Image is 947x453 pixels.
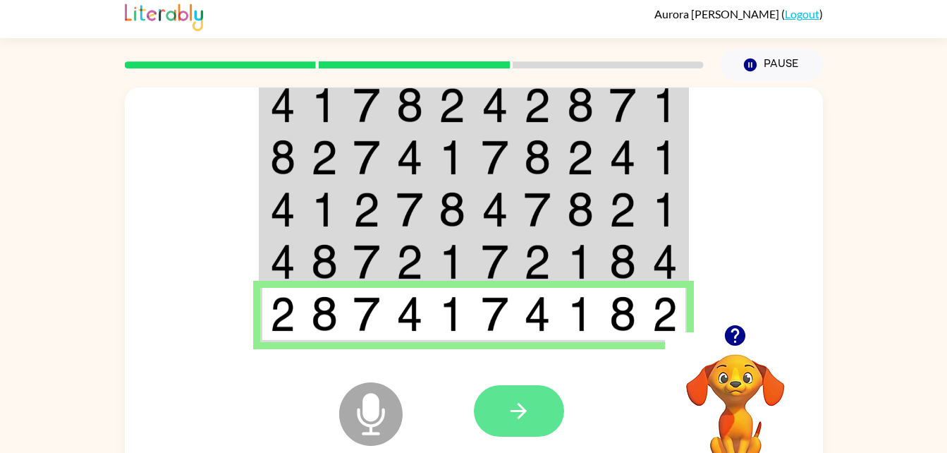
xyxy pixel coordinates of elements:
img: 4 [270,244,295,279]
img: 8 [311,244,338,279]
img: 2 [652,296,678,332]
img: 2 [567,140,594,175]
img: 4 [524,296,551,332]
img: 2 [524,244,551,279]
img: 2 [270,296,295,332]
img: 8 [524,140,551,175]
img: 2 [311,140,338,175]
img: 2 [609,192,636,227]
img: 1 [439,296,465,332]
img: 1 [311,87,338,123]
img: 8 [609,296,636,332]
img: 8 [609,244,636,279]
button: Pause [721,49,823,81]
img: 7 [482,140,508,175]
img: 7 [353,140,380,175]
img: 1 [311,192,338,227]
img: 2 [439,87,465,123]
img: 1 [652,140,678,175]
img: 1 [567,296,594,332]
img: 7 [524,192,551,227]
img: 7 [482,296,508,332]
img: 4 [396,296,423,332]
img: 7 [353,296,380,332]
img: 1 [439,244,465,279]
img: 8 [270,140,295,175]
img: 4 [609,140,636,175]
img: 2 [524,87,551,123]
img: 1 [652,192,678,227]
img: 4 [270,87,295,123]
img: 8 [567,87,594,123]
img: 4 [482,87,508,123]
img: 7 [609,87,636,123]
img: 7 [353,87,380,123]
img: 4 [652,244,678,279]
img: 1 [567,244,594,279]
img: 7 [482,244,508,279]
img: 1 [439,140,465,175]
img: 8 [439,192,465,227]
img: 2 [396,244,423,279]
a: Logout [785,7,819,20]
img: 8 [567,192,594,227]
img: 4 [396,140,423,175]
img: 7 [353,244,380,279]
img: 4 [482,192,508,227]
img: 8 [396,87,423,123]
span: Aurora [PERSON_NAME] [654,7,781,20]
img: 1 [652,87,678,123]
div: ( ) [654,7,823,20]
img: 8 [311,296,338,332]
img: 2 [353,192,380,227]
img: 7 [396,192,423,227]
img: 4 [270,192,295,227]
